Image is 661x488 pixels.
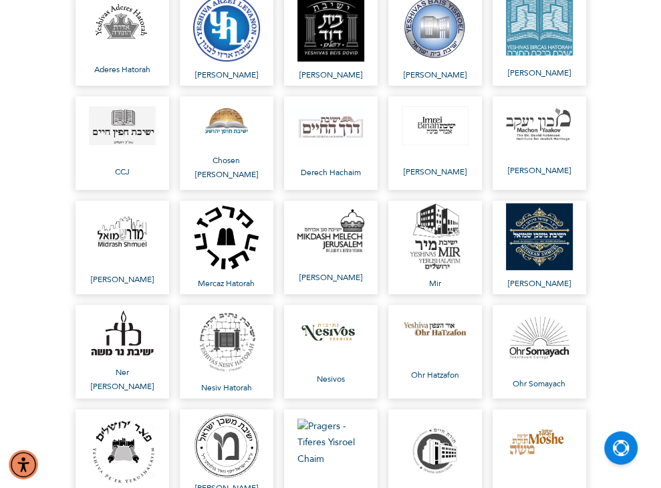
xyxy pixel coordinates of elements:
[297,316,364,349] img: Nesivos
[506,203,573,270] img: Mishkan Shmuel
[193,68,260,82] span: [PERSON_NAME]
[506,426,573,457] img: Toras Moshe
[284,201,378,294] a: [PERSON_NAME]
[76,201,169,294] a: [PERSON_NAME]
[89,106,156,146] img: CCJ
[506,377,573,391] span: Ohr Somayach
[402,165,469,179] span: [PERSON_NAME]
[297,209,364,251] img: Mikdash Melech
[297,271,364,285] span: [PERSON_NAME]
[89,63,156,77] span: Aderes Hatorah
[402,277,469,291] span: Mir
[193,154,260,182] span: Chosen [PERSON_NAME]
[89,207,156,260] img: Medrash Shmuel
[402,320,469,338] img: Ohr Hatzafon
[193,381,260,395] span: Nesiv Hatorah
[493,201,586,294] a: [PERSON_NAME]
[297,166,364,180] span: Derech Hachaim
[180,305,273,398] a: Nesiv Hatorah
[297,372,364,386] span: Nesivos
[402,106,469,145] img: Imrei Binah
[193,277,260,291] span: Mercaz Hatorah
[180,201,273,294] a: Mercaz Hatorah
[193,308,260,374] img: Nesiv Hatorah
[402,68,469,82] span: [PERSON_NAME]
[506,164,573,178] span: [PERSON_NAME]
[506,312,573,364] img: Ohr Somayach
[193,409,260,482] img: Polansky / Mishkan Yisroel
[89,366,156,394] span: Ner [PERSON_NAME]
[284,305,378,398] a: Nesivos
[180,96,273,190] a: Chosen [PERSON_NAME]
[284,96,378,190] a: Derech Hachaim
[89,165,156,179] span: CCJ
[493,96,586,190] a: [PERSON_NAME]
[89,273,156,287] span: [PERSON_NAME]
[493,305,586,398] a: Ohr Somayach
[193,104,260,140] img: Chosen Yehoshua
[193,203,260,270] img: Mercaz Hatorah
[388,96,482,190] a: [PERSON_NAME]
[89,310,156,356] img: Ner Moshe
[402,418,469,481] img: Toras Chaim
[506,108,573,141] img: Machon Yaakov
[89,416,156,488] img: Peer Yerushalim
[297,68,364,82] span: [PERSON_NAME]
[402,203,469,270] img: Mir
[9,450,38,479] div: Accessibility Menu
[506,66,573,80] span: [PERSON_NAME]
[402,368,469,382] span: Ohr Hatzafon
[76,96,169,190] a: CCJ
[388,201,482,294] a: Mir
[76,305,169,398] a: Ner [PERSON_NAME]
[297,106,364,147] img: Derech Hachaim
[506,277,573,291] span: [PERSON_NAME]
[388,305,482,398] a: Ohr Hatzafon
[297,418,364,468] img: Pragers - Tiferes Yisroel Chaim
